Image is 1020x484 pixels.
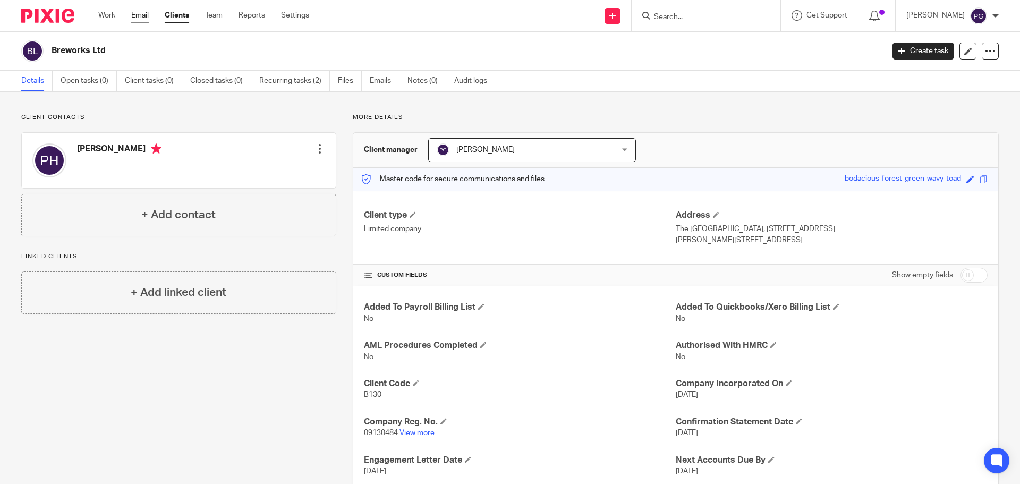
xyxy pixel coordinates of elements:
[364,302,676,313] h4: Added To Payroll Billing List
[676,468,698,475] span: [DATE]
[370,71,399,91] a: Emails
[21,9,74,23] img: Pixie
[364,455,676,466] h4: Engagement Letter Date
[906,10,965,21] p: [PERSON_NAME]
[676,210,988,221] h4: Address
[399,429,435,437] a: View more
[364,391,381,398] span: B130
[364,417,676,428] h4: Company Reg. No.
[676,235,988,245] p: [PERSON_NAME][STREET_ADDRESS]
[77,143,161,157] h4: [PERSON_NAME]
[364,145,418,155] h3: Client manager
[676,417,988,428] h4: Confirmation Statement Date
[676,340,988,351] h4: Authorised With HMRC
[676,315,685,322] span: No
[125,71,182,91] a: Client tasks (0)
[353,113,999,122] p: More details
[205,10,223,21] a: Team
[676,455,988,466] h4: Next Accounts Due By
[141,207,216,223] h4: + Add contact
[21,40,44,62] img: svg%3E
[364,271,676,279] h4: CUSTOM FIELDS
[676,391,698,398] span: [DATE]
[845,173,961,185] div: bodacious-forest-green-wavy-toad
[21,252,336,261] p: Linked clients
[364,429,398,437] span: 09130484
[98,10,115,21] a: Work
[32,143,66,177] img: svg%3E
[165,10,189,21] a: Clients
[61,71,117,91] a: Open tasks (0)
[338,71,362,91] a: Files
[676,224,988,234] p: The [GEOGRAPHIC_DATA], [STREET_ADDRESS]
[364,353,373,361] span: No
[676,429,698,437] span: [DATE]
[970,7,987,24] img: svg%3E
[806,12,847,19] span: Get Support
[52,45,711,56] h2: Breworks Ltd
[653,13,749,22] input: Search
[364,224,676,234] p: Limited company
[190,71,251,91] a: Closed tasks (0)
[21,113,336,122] p: Client contacts
[151,143,161,154] i: Primary
[364,315,373,322] span: No
[259,71,330,91] a: Recurring tasks (2)
[676,302,988,313] h4: Added To Quickbooks/Xero Billing List
[21,71,53,91] a: Details
[437,143,449,156] img: svg%3E
[407,71,446,91] a: Notes (0)
[892,270,953,281] label: Show empty fields
[364,340,676,351] h4: AML Procedures Completed
[676,378,988,389] h4: Company Incorporated On
[454,71,495,91] a: Audit logs
[892,43,954,60] a: Create task
[364,210,676,221] h4: Client type
[239,10,265,21] a: Reports
[131,284,226,301] h4: + Add linked client
[364,378,676,389] h4: Client Code
[364,468,386,475] span: [DATE]
[361,174,545,184] p: Master code for secure communications and files
[131,10,149,21] a: Email
[676,353,685,361] span: No
[456,146,515,154] span: [PERSON_NAME]
[281,10,309,21] a: Settings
